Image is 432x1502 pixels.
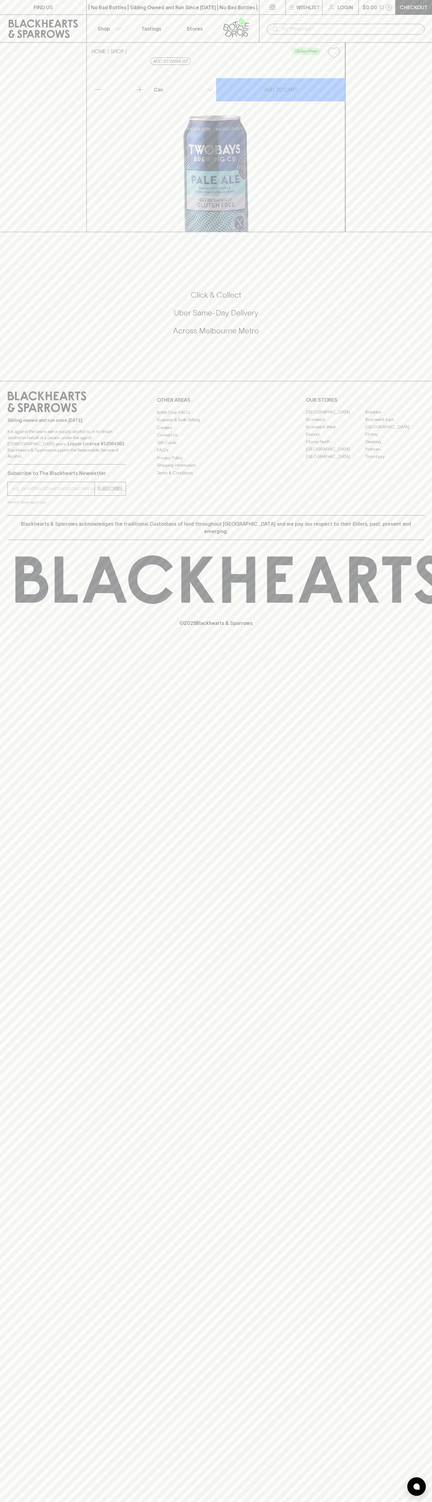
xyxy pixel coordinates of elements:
a: [GEOGRAPHIC_DATA] [306,453,365,460]
a: Gift Cards [157,439,275,446]
p: Stores [187,25,203,32]
a: Brunswick East [365,416,425,423]
p: OUR STORES [306,396,425,404]
p: We will never spam you [7,499,126,505]
p: It is against the law to sell or supply alcohol to, or to obtain alcohol on behalf of a person un... [7,428,126,459]
p: ADD TO CART [264,86,297,93]
p: OTHER AREAS [157,396,275,404]
strong: Liquor License #32064953 [68,441,124,446]
a: Careers [157,424,275,431]
a: Fitzroy [365,431,425,438]
p: Shop [98,25,110,32]
a: Brunswick West [306,423,365,431]
button: Add to wishlist [150,57,191,65]
a: FAQ's [157,447,275,454]
div: Call to action block [7,265,425,369]
a: Business & Bulk Gifting [157,416,275,424]
a: HOME [92,49,106,54]
a: [GEOGRAPHIC_DATA] [306,446,365,453]
img: bubble-icon [413,1483,420,1490]
p: Tastings [141,25,161,32]
img: 52355.png [87,63,345,232]
p: FIND US [34,4,53,11]
a: Contact Us [157,431,275,439]
a: Shipping Information [157,462,275,469]
p: Can [154,86,163,93]
p: 0 [388,6,390,9]
p: SUBSCRIBE [97,485,123,492]
a: [GEOGRAPHIC_DATA] [306,409,365,416]
button: ADD TO CART [216,78,345,101]
p: $0.00 [363,4,377,11]
p: Subscribe to The Blackhearts Newsletter [7,469,126,477]
a: Thornbury [365,453,425,460]
span: Gluten Free! [292,48,320,54]
a: Braddon [365,409,425,416]
p: Checkout [400,4,428,11]
p: Wishlist [296,4,320,11]
p: Login [338,4,353,11]
a: Stores [173,15,216,42]
a: Terms & Conditions [157,469,275,477]
button: SUBSCRIBE [95,482,126,495]
a: Prahran [365,446,425,453]
h5: Click & Collect [7,290,425,300]
a: Fitzroy North [306,438,365,446]
a: Geelong [365,438,425,446]
a: [GEOGRAPHIC_DATA] [365,423,425,431]
input: Try "Pinot noir" [282,24,420,34]
a: Brunswick [306,416,365,423]
a: Elwood [306,431,365,438]
button: Shop [87,15,130,42]
p: Blackhearts & Sparrows acknowledges the traditional Custodians of land throughout [GEOGRAPHIC_DAT... [12,520,420,535]
button: Add to wishlist [325,45,342,61]
a: SHOP [111,49,124,54]
a: Bottle Drop FAQ's [157,409,275,416]
h5: Across Melbourne Metro [7,326,425,336]
div: Can [151,83,216,96]
h5: Uber Same-Day Delivery [7,308,425,318]
a: Tastings [130,15,173,42]
input: e.g. jane@blackheartsandsparrows.com.au [12,484,94,494]
a: Privacy Policy [157,454,275,461]
p: Sibling owned and run since [DATE] [7,417,126,423]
